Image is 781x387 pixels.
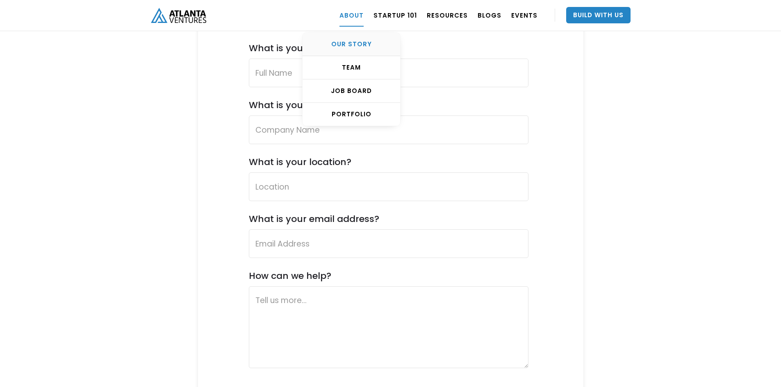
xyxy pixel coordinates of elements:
a: OUR STORY [303,33,400,56]
div: TEAM [303,63,400,72]
input: Company Name [249,115,528,144]
input: Email Address [249,229,528,258]
label: What is your company name? [249,100,388,111]
div: OUR STORY [303,40,400,48]
a: TEAM [303,56,400,79]
input: Location [249,172,528,201]
label: How can we help? [249,270,331,281]
a: EVENTS [511,4,537,27]
a: PORTFOLIO [303,103,400,126]
div: Job Board [303,87,400,95]
a: ABOUT [339,4,364,27]
label: What is your location? [249,156,351,167]
a: Build With Us [566,7,631,23]
a: Job Board [303,79,400,103]
a: BLOGS [478,4,501,27]
a: Startup 101 [373,4,417,27]
label: What is your name? [249,43,341,54]
a: RESOURCES [427,4,468,27]
div: PORTFOLIO [303,110,400,118]
input: Full Name [249,59,528,87]
label: What is your email address? [249,213,379,224]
